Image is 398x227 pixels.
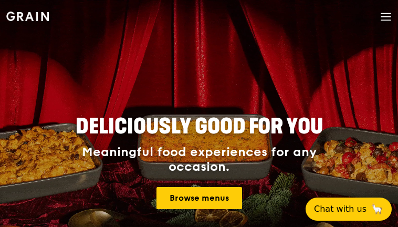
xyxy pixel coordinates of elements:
[76,114,323,139] span: Deliciously good for you
[306,198,392,221] button: Chat with us🦙
[50,145,348,174] div: Meaningful food experiences for any occasion.
[156,187,242,209] a: Browse menus
[371,203,383,215] span: 🦙
[314,203,366,215] span: Chat with us
[6,12,49,21] img: Grain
